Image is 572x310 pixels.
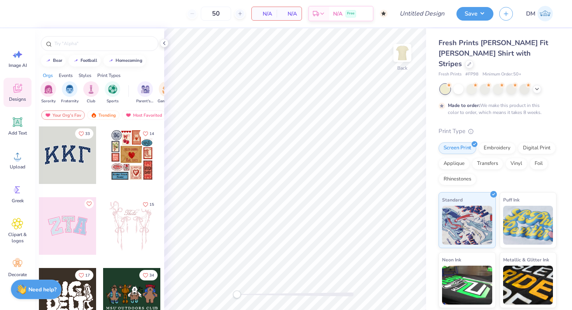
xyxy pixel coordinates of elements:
[442,206,492,245] img: Standard
[483,71,521,78] span: Minimum Order: 50 +
[8,271,27,278] span: Decorate
[12,198,24,204] span: Greek
[395,45,410,61] img: Back
[139,128,158,139] button: Like
[105,81,120,104] div: filter for Sports
[125,112,132,118] img: most_fav.gif
[28,286,56,293] strong: Need help?
[45,112,51,118] img: most_fav.gif
[439,158,470,170] div: Applique
[41,55,66,67] button: bear
[85,132,90,136] span: 33
[40,81,56,104] div: filter for Sorority
[75,270,93,280] button: Like
[139,199,158,210] button: Like
[45,58,51,63] img: trend_line.gif
[108,85,117,94] img: Sports Image
[85,273,90,277] span: 17
[518,142,556,154] div: Digital Print
[537,6,553,21] img: Diana Malta
[10,164,25,170] span: Upload
[54,40,153,47] input: Try "Alpha"
[149,273,154,277] span: 34
[61,81,79,104] button: filter button
[448,102,544,116] div: We make this product in this color to order, which means it takes 8 weeks.
[104,55,146,67] button: homecoming
[439,173,476,185] div: Rhinestones
[149,132,154,136] span: 14
[40,81,56,104] button: filter button
[503,256,549,264] span: Metallic & Glitter Ink
[84,199,94,208] button: Like
[5,231,30,244] span: Clipart & logos
[116,58,142,63] div: homecoming
[347,11,354,16] span: Free
[503,196,519,204] span: Puff Ink
[61,81,79,104] div: filter for Fraternity
[41,98,56,104] span: Sorority
[456,7,493,21] button: Save
[107,98,119,104] span: Sports
[75,128,93,139] button: Like
[201,7,231,21] input: – –
[79,72,91,79] div: Styles
[9,62,27,68] span: Image AI
[136,98,154,104] span: Parent's Weekend
[158,81,175,104] button: filter button
[61,98,79,104] span: Fraternity
[136,81,154,104] div: filter for Parent's Weekend
[141,85,150,94] img: Parent's Weekend Image
[87,110,119,120] div: Trending
[479,142,516,154] div: Embroidery
[81,58,97,63] div: football
[9,96,26,102] span: Designs
[68,55,101,67] button: football
[472,158,503,170] div: Transfers
[281,10,297,18] span: N/A
[523,6,556,21] a: DM
[97,72,121,79] div: Print Types
[442,196,463,204] span: Standard
[122,110,166,120] div: Most Favorited
[149,203,154,207] span: 15
[333,10,342,18] span: N/A
[442,256,461,264] span: Neon Ink
[158,98,175,104] span: Game Day
[73,58,79,63] img: trend_line.gif
[91,112,97,118] img: trending.gif
[65,85,74,94] img: Fraternity Image
[158,81,175,104] div: filter for Game Day
[505,158,527,170] div: Vinyl
[136,81,154,104] button: filter button
[397,65,407,72] div: Back
[108,58,114,63] img: trend_line.gif
[105,81,120,104] button: filter button
[233,291,241,298] div: Accessibility label
[448,102,480,109] strong: Made to order:
[439,142,476,154] div: Screen Print
[87,85,95,94] img: Club Image
[439,38,548,68] span: Fresh Prints [PERSON_NAME] Fit [PERSON_NAME] Shirt with Stripes
[41,110,85,120] div: Your Org's Fav
[256,10,272,18] span: N/A
[439,71,461,78] span: Fresh Prints
[44,85,53,94] img: Sorority Image
[442,266,492,305] img: Neon Ink
[393,6,451,21] input: Untitled Design
[439,127,556,136] div: Print Type
[503,266,553,305] img: Metallic & Glitter Ink
[526,9,535,18] span: DM
[465,71,479,78] span: # FP98
[43,72,53,79] div: Orgs
[530,158,548,170] div: Foil
[53,58,62,63] div: bear
[83,81,99,104] button: filter button
[139,270,158,280] button: Like
[503,206,553,245] img: Puff Ink
[162,85,171,94] img: Game Day Image
[8,130,27,136] span: Add Text
[83,81,99,104] div: filter for Club
[87,98,95,104] span: Club
[59,72,73,79] div: Events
